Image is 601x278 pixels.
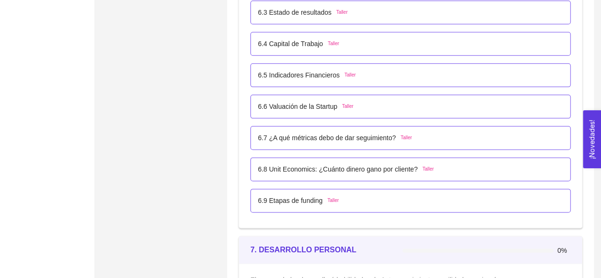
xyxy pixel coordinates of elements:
p: 6.9 Etapas de funding [258,195,323,206]
p: 6.8 Unit Economics: ¿Cuánto dinero gano por cliente? [258,164,418,174]
span: Taller [422,165,434,173]
span: Taller [328,40,339,48]
p: 6.6 Valuación de la Startup [258,101,337,112]
span: Taller [401,134,412,142]
span: 0% [557,247,571,254]
p: 6.3 Estado de resultados [258,7,332,18]
span: Taller [327,197,339,204]
span: Taller [336,9,348,16]
button: Open Feedback Widget [583,110,601,168]
p: 6.5 Indicadores Financieros [258,70,340,80]
p: 6.4 Capital de Trabajo [258,38,323,49]
span: Taller [344,71,356,79]
strong: 7. DESARROLLO PERSONAL [250,246,356,254]
span: Taller [342,103,353,110]
p: 6.7 ¿A qué métricas debo de dar seguimiento? [258,133,396,143]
